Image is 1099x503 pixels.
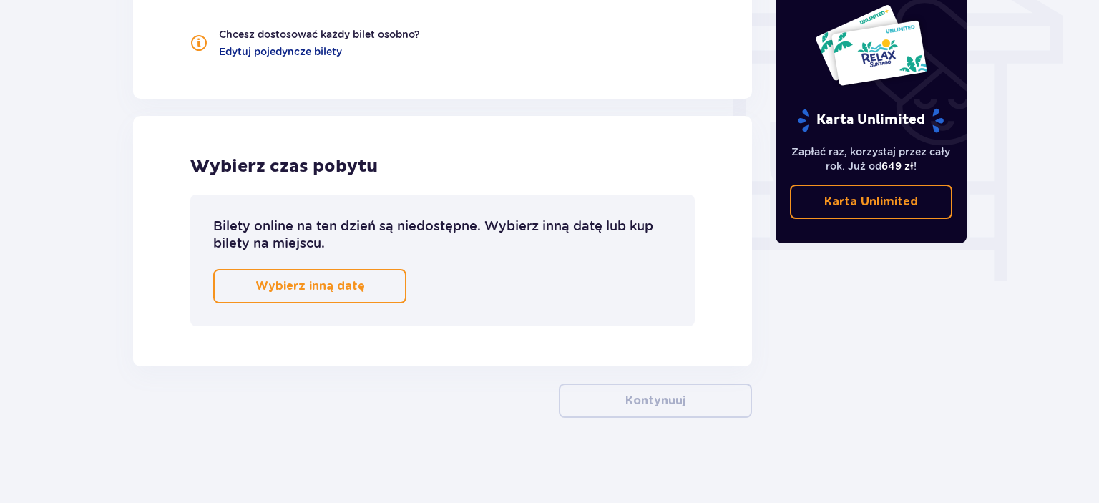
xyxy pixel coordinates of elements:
button: Wybierz inną datę [213,269,406,303]
a: Karta Unlimited [790,185,953,219]
p: Kontynuuj [625,393,685,409]
button: Kontynuuj [559,384,752,418]
h2: Wybierz czas pobytu [190,156,695,177]
p: Karta Unlimited [824,194,918,210]
p: Karta Unlimited [796,108,945,133]
p: Chcesz dostosować każdy bilet osobno? [219,27,420,41]
span: 649 zł [881,160,914,172]
p: Bilety online na ten dzień są niedostępne. Wybierz inną datę lub kup bilety na miejscu. [213,218,672,252]
img: Dwie karty całoroczne do Suntago z napisem 'UNLIMITED RELAX', na białym tle z tropikalnymi liśćmi... [814,4,928,87]
p: Zapłać raz, korzystaj przez cały rok. Już od ! [790,145,953,173]
p: Wybierz inną datę [255,278,365,294]
a: Edytuj pojedyncze bilety [219,44,342,59]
